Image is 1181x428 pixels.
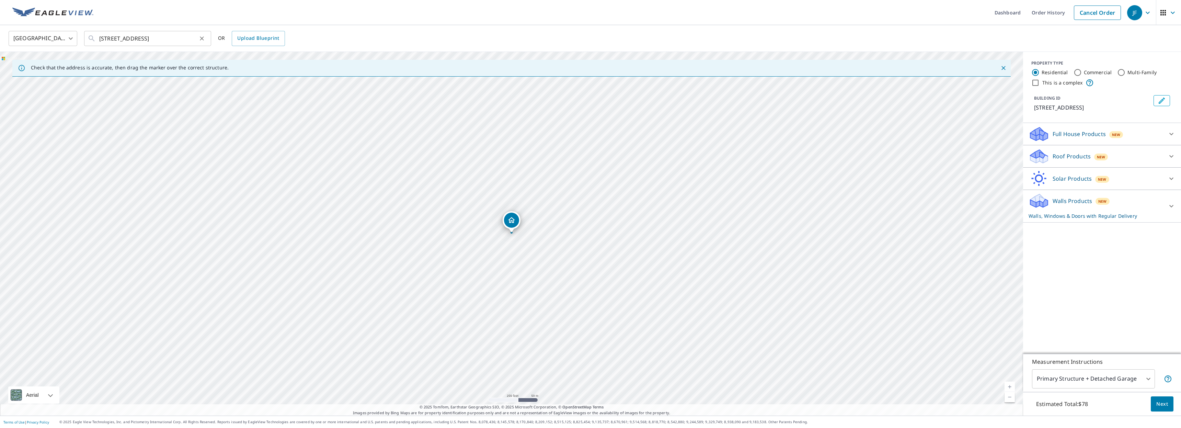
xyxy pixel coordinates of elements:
[562,404,591,409] a: OpenStreetMap
[1034,95,1060,101] p: BUILDING ID
[218,31,285,46] div: OR
[1005,382,1015,392] a: Current Level 17, Zoom In
[197,34,207,43] button: Clear
[3,420,25,425] a: Terms of Use
[59,419,1178,425] p: © 2025 Eagle View Technologies, Inc. and Pictometry International Corp. All Rights Reserved. Repo...
[1031,396,1093,412] p: Estimated Total: $78
[1053,197,1092,205] p: Walls Products
[3,420,49,424] p: |
[1034,103,1151,112] p: [STREET_ADDRESS]
[503,211,520,233] div: Dropped pin, building 1, Residential property, 240 E Main St Torrington, CT 06790
[1032,358,1172,366] p: Measurement Instructions
[1053,152,1091,160] p: Roof Products
[1029,212,1163,219] p: Walls, Windows & Doors with Regular Delivery
[1031,60,1173,66] div: PROPERTY TYPE
[1029,126,1176,142] div: Full House ProductsNew
[9,29,77,48] div: [GEOGRAPHIC_DATA]
[1156,400,1168,408] span: Next
[1074,5,1121,20] a: Cancel Order
[1053,174,1092,183] p: Solar Products
[1127,69,1157,76] label: Multi-Family
[24,386,41,404] div: Aerial
[27,420,49,425] a: Privacy Policy
[1151,396,1173,412] button: Next
[1112,132,1120,137] span: New
[99,29,197,48] input: Search by address or latitude-longitude
[999,64,1008,72] button: Close
[1098,177,1106,182] span: New
[593,404,604,409] a: Terms
[1127,5,1142,20] div: JF
[1029,148,1176,165] div: Roof ProductsNew
[1029,170,1176,187] div: Solar ProductsNew
[1097,154,1105,160] span: New
[420,404,604,410] span: © 2025 TomTom, Earthstar Geographics SIO, © 2025 Microsoft Corporation, ©
[1042,69,1068,76] label: Residential
[1154,95,1170,106] button: Edit building 1
[31,65,229,71] p: Check that the address is accurate, then drag the marker over the correct structure.
[1005,392,1015,402] a: Current Level 17, Zoom Out
[12,8,93,18] img: EV Logo
[1032,369,1155,388] div: Primary Structure + Detached Garage
[1098,199,1107,204] span: New
[237,34,279,43] span: Upload Blueprint
[1042,79,1083,86] label: This is a complex
[1084,69,1112,76] label: Commercial
[1053,130,1106,138] p: Full House Products
[232,31,285,46] a: Upload Blueprint
[8,386,59,404] div: Aerial
[1029,193,1176,219] div: Walls ProductsNewWalls, Windows & Doors with Regular Delivery
[1164,375,1172,383] span: Your report will include the primary structure and a detached garage if one exists.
